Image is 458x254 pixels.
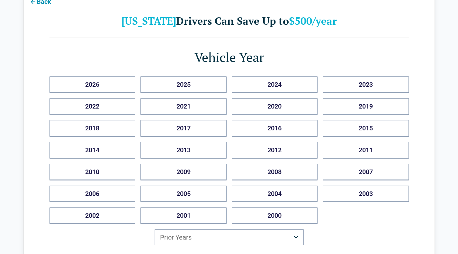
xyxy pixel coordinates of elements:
[49,120,136,137] button: 2018
[140,164,227,180] button: 2009
[49,98,136,115] button: 2022
[232,164,318,180] button: 2008
[155,229,304,245] button: Prior Years
[49,76,136,93] button: 2026
[289,14,337,28] b: $500/year
[121,14,176,28] b: [US_STATE]
[140,98,227,115] button: 2021
[323,164,409,180] button: 2007
[49,186,136,202] button: 2006
[232,186,318,202] button: 2004
[323,120,409,137] button: 2015
[323,98,409,115] button: 2019
[140,207,227,224] button: 2001
[140,142,227,159] button: 2013
[232,207,318,224] button: 2000
[232,142,318,159] button: 2012
[232,98,318,115] button: 2020
[49,14,409,27] h2: Drivers Can Save Up to
[49,48,409,66] h1: Vehicle Year
[323,142,409,159] button: 2011
[140,120,227,137] button: 2017
[140,76,227,93] button: 2025
[323,76,409,93] button: 2023
[323,186,409,202] button: 2003
[49,142,136,159] button: 2014
[49,207,136,224] button: 2002
[232,120,318,137] button: 2016
[49,164,136,180] button: 2010
[140,186,227,202] button: 2005
[232,76,318,93] button: 2024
